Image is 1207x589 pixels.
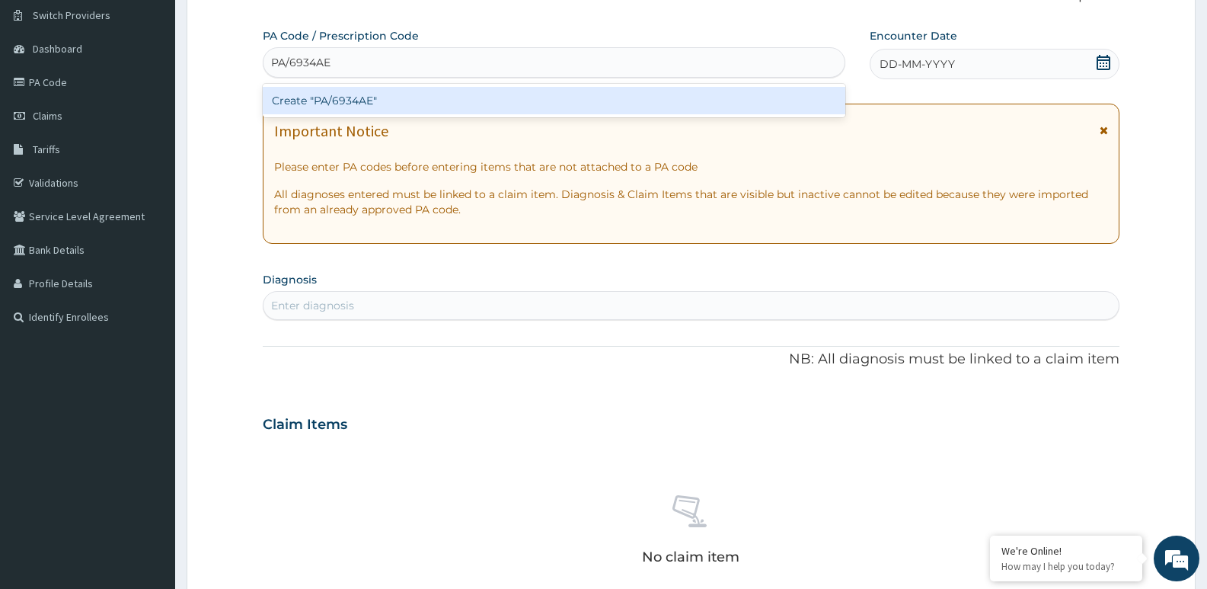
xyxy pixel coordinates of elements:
div: Create "PA/6934AE" [263,87,845,114]
img: d_794563401_company_1708531726252_794563401 [28,76,62,114]
span: Claims [33,109,62,123]
div: We're Online! [1001,544,1131,558]
label: Diagnosis [263,272,317,287]
span: Dashboard [33,42,82,56]
h1: Important Notice [274,123,388,139]
label: Encounter Date [870,28,957,43]
label: PA Code / Prescription Code [263,28,419,43]
span: Switch Providers [33,8,110,22]
p: How may I help you today? [1001,560,1131,573]
div: Enter diagnosis [271,298,354,313]
p: NB: All diagnosis must be linked to a claim item [263,350,1119,370]
span: We're online! [88,192,210,346]
span: Tariffs [33,142,60,156]
p: Please enter PA codes before entering items that are not attached to a PA code [274,159,1108,174]
h3: Claim Items [263,417,347,434]
textarea: Type your message and hit 'Enter' [8,416,290,469]
div: Chat with us now [79,85,256,105]
div: Minimize live chat window [250,8,286,44]
p: All diagnoses entered must be linked to a claim item. Diagnosis & Claim Items that are visible bu... [274,187,1108,217]
span: DD-MM-YYYY [880,56,955,72]
p: No claim item [642,549,739,565]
